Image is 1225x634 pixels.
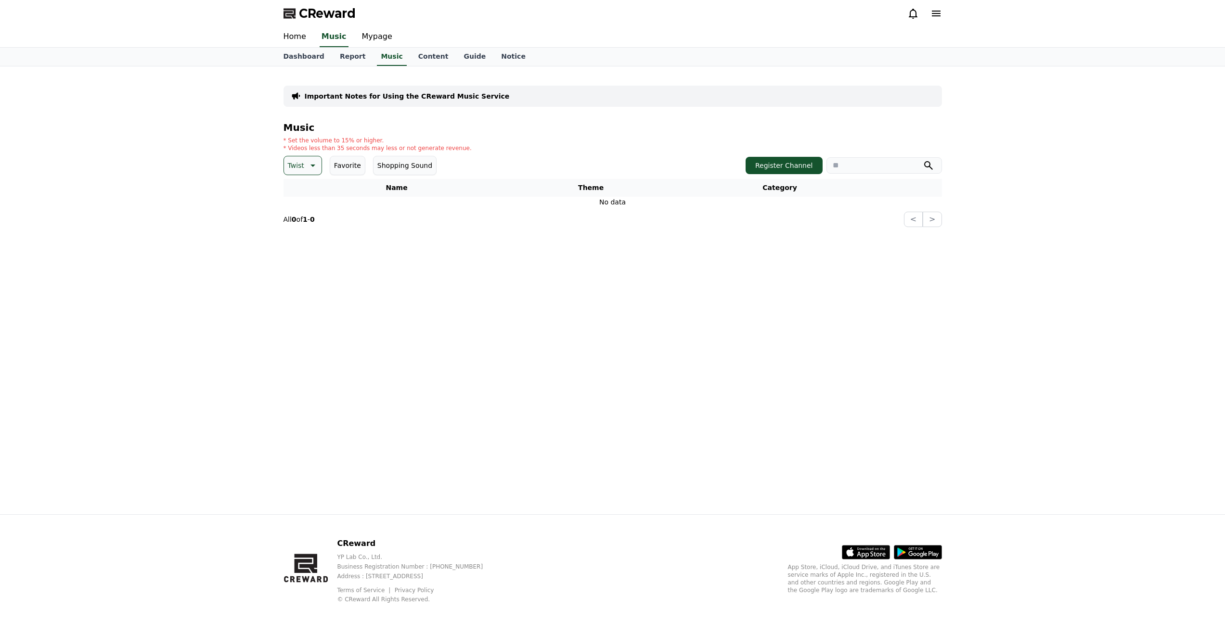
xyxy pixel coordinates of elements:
[303,216,308,223] strong: 1
[337,553,498,561] p: YP Lab Co., Ltd.
[493,48,533,66] a: Notice
[354,27,400,47] a: Mypage
[337,596,498,603] p: © CReward All Rights Reserved.
[904,212,923,227] button: <
[292,216,297,223] strong: 0
[746,157,823,174] button: Register Channel
[332,48,374,66] a: Report
[373,156,437,175] button: Shopping Sound
[276,48,332,66] a: Dashboard
[288,159,304,172] p: Twist
[284,215,315,224] p: All of -
[510,179,672,197] th: Theme
[337,572,498,580] p: Address : [STREET_ADDRESS]
[788,563,942,594] p: App Store, iCloud, iCloud Drive, and iTunes Store are service marks of Apple Inc., registered in ...
[284,6,356,21] a: CReward
[395,587,434,594] a: Privacy Policy
[337,538,498,549] p: CReward
[284,144,472,152] p: * Videos less than 35 seconds may less or not generate revenue.
[310,216,315,223] strong: 0
[923,212,941,227] button: >
[284,197,942,208] td: No data
[320,27,348,47] a: Music
[276,27,314,47] a: Home
[337,563,498,571] p: Business Registration Number : [PHONE_NUMBER]
[284,122,942,133] h4: Music
[284,156,322,175] button: Twist
[284,137,472,144] p: * Set the volume to 15% or higher.
[672,179,888,197] th: Category
[299,6,356,21] span: CReward
[284,179,510,197] th: Name
[456,48,493,66] a: Guide
[377,48,406,66] a: Music
[305,91,510,101] a: Important Notes for Using the CReward Music Service
[411,48,456,66] a: Content
[337,587,392,594] a: Terms of Service
[330,156,365,175] button: Favorite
